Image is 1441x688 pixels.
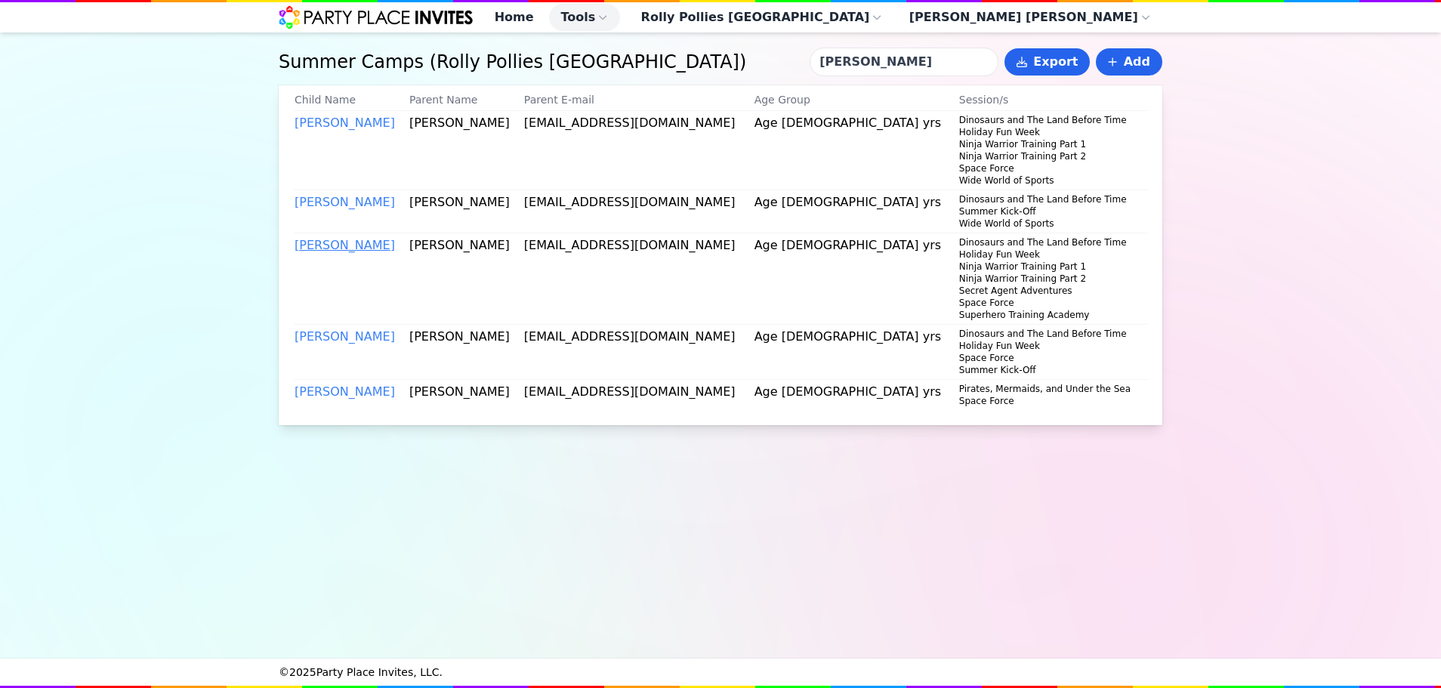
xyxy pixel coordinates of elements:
[754,91,958,111] th: Age Group
[754,325,958,380] td: Age [DEMOGRAPHIC_DATA] yrs
[959,364,1138,376] div: Summer Kick-Off
[409,380,523,411] td: [PERSON_NAME]
[959,162,1138,174] div: Space Force
[409,91,523,111] th: Parent Name
[523,380,754,411] td: [EMAIL_ADDRESS][DOMAIN_NAME]
[959,297,1138,309] div: Space Force
[959,309,1138,321] div: Superhero Training Academy
[294,91,409,111] th: Child Name
[959,248,1138,261] div: Holiday Fun Week
[754,380,958,411] td: Age [DEMOGRAPHIC_DATA] yrs
[295,195,395,209] a: [PERSON_NAME]
[523,190,754,233] td: [EMAIL_ADDRESS][DOMAIN_NAME]
[295,329,395,344] a: [PERSON_NAME]
[959,383,1138,395] div: Pirates, Mermaids, and Under the Sea
[959,273,1138,285] div: Ninja Warrior Training Part 2
[409,233,523,325] td: [PERSON_NAME]
[523,325,754,380] td: [EMAIL_ADDRESS][DOMAIN_NAME]
[1096,48,1162,76] a: Add
[295,116,395,130] a: [PERSON_NAME]
[810,48,998,76] input: Search child or parent...
[959,174,1138,187] div: Wide World of Sports
[959,193,1138,205] div: Dinosaurs and The Land Before Time
[959,150,1138,162] div: Ninja Warrior Training Part 2
[958,91,1147,111] th: Session/s
[523,91,754,111] th: Parent E-mail
[959,285,1138,297] div: Secret Agent Adventures
[279,5,474,29] img: Party Place Invites
[629,4,894,31] button: Rolly Pollies [GEOGRAPHIC_DATA]
[959,328,1138,340] div: Dinosaurs and The Land Before Time
[959,340,1138,352] div: Holiday Fun Week
[295,238,395,252] a: [PERSON_NAME]
[754,233,958,325] td: Age [DEMOGRAPHIC_DATA] yrs
[409,190,523,233] td: [PERSON_NAME]
[549,4,620,31] button: Tools
[959,236,1138,248] div: Dinosaurs and The Land Before Time
[523,233,754,325] td: [EMAIL_ADDRESS][DOMAIN_NAME]
[959,114,1138,126] div: Dinosaurs and The Land Before Time
[959,218,1138,230] div: Wide World of Sports
[279,50,804,74] h1: Summer Camps ( Rolly Pollies [GEOGRAPHIC_DATA] )
[295,384,395,399] a: [PERSON_NAME]
[959,205,1138,218] div: Summer Kick-Off
[754,111,958,190] td: Age [DEMOGRAPHIC_DATA] yrs
[897,4,1162,31] button: [PERSON_NAME] [PERSON_NAME]
[959,395,1138,407] div: Space Force
[279,659,1162,686] div: © 2025 Party Place Invites, LLC.
[959,138,1138,150] div: Ninja Warrior Training Part 1
[483,4,546,31] a: Home
[409,325,523,380] td: [PERSON_NAME]
[754,190,958,233] td: Age [DEMOGRAPHIC_DATA] yrs
[409,111,523,190] td: [PERSON_NAME]
[959,126,1138,138] div: Holiday Fun Week
[959,352,1138,364] div: Space Force
[959,261,1138,273] div: Ninja Warrior Training Part 1
[1004,48,1090,76] button: Export
[523,111,754,190] td: [EMAIL_ADDRESS][DOMAIN_NAME]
